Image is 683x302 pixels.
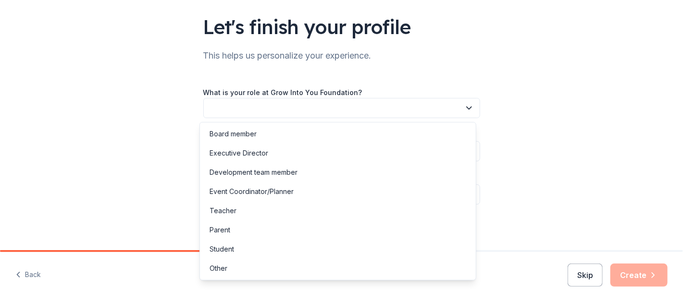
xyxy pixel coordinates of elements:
div: Event Coordinator/Planner [210,186,294,197]
div: Other [210,263,227,274]
div: Executive Director [210,147,268,159]
div: Teacher [210,205,236,217]
div: Student [210,243,234,255]
div: Parent [210,224,230,236]
div: Board member [210,128,257,140]
div: Development team member [210,167,298,178]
